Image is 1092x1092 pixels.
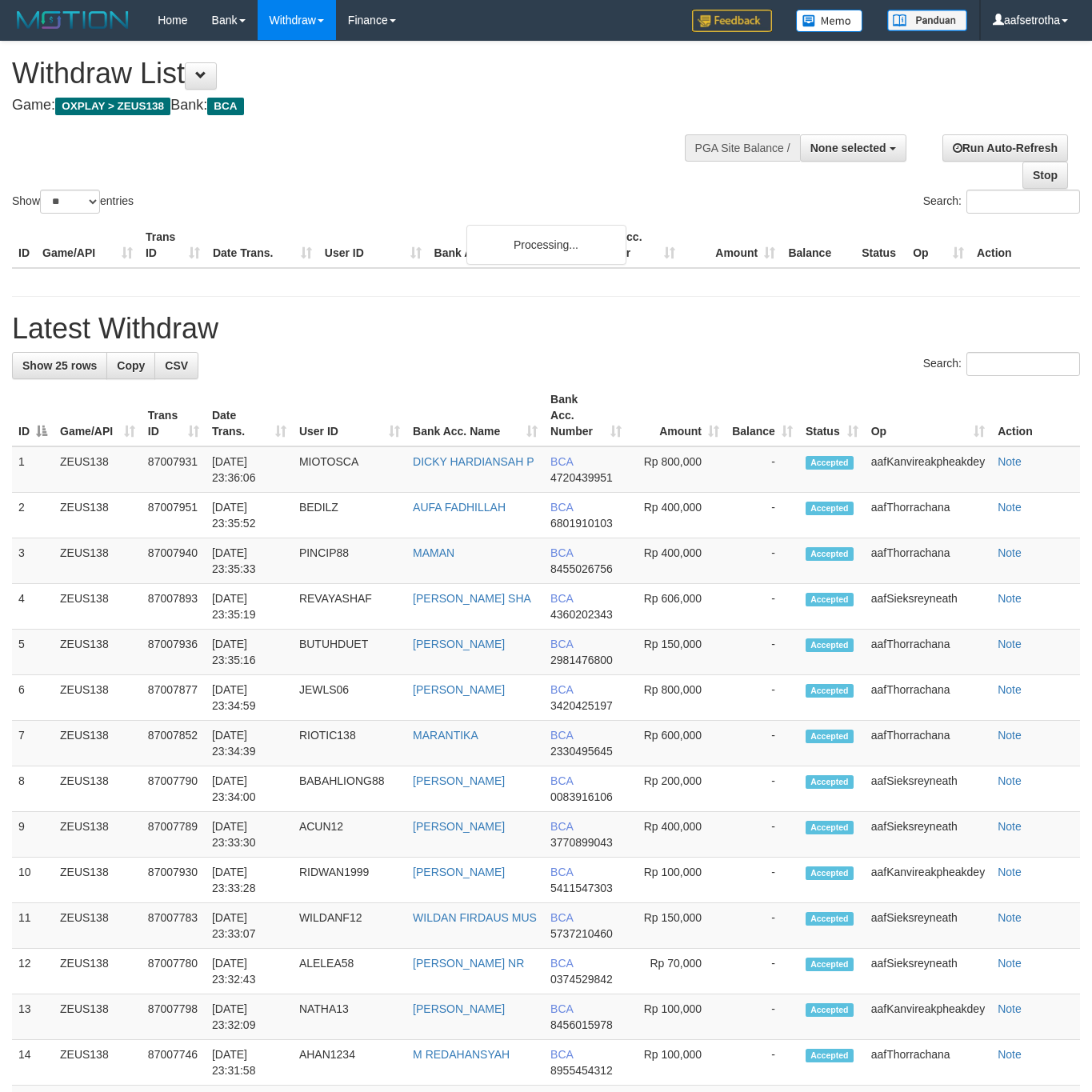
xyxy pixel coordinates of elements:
span: Copy 4720439951 to clipboard [550,471,613,484]
th: Amount: activate to sort column ascending [628,385,726,446]
td: 87007936 [142,630,206,675]
td: [DATE] 23:31:58 [206,1040,293,1086]
a: [PERSON_NAME] [413,774,505,787]
td: aafSieksreyneath [865,584,991,630]
span: Copy 0083916106 to clipboard [550,790,613,803]
td: ZEUS138 [54,858,142,903]
a: Run Auto-Refresh [942,134,1068,162]
td: Rp 100,000 [628,994,726,1040]
a: [PERSON_NAME] [413,683,505,696]
td: 3 [12,538,54,584]
th: Status: activate to sort column ascending [799,385,865,446]
a: Note [998,1048,1022,1061]
span: Copy 8455026756 to clipboard [550,562,613,575]
td: 12 [12,949,54,994]
img: Feedback.jpg [692,10,772,32]
label: Search: [923,352,1080,376]
td: aafSieksreyneath [865,812,991,858]
td: aafKanvireakpheakdey [865,446,991,493]
a: Note [998,729,1022,742]
td: aafKanvireakpheakdey [865,994,991,1040]
td: - [726,538,799,584]
td: Rp 200,000 [628,766,726,812]
span: Accepted [806,456,854,470]
td: [DATE] 23:35:33 [206,538,293,584]
span: BCA [550,911,573,924]
span: Accepted [806,821,854,834]
td: - [726,630,799,675]
td: ZEUS138 [54,584,142,630]
a: MARANTIKA [413,729,478,742]
th: ID [12,222,36,268]
a: AUFA FADHILLAH [413,501,506,514]
td: aafThorrachana [865,675,991,721]
td: ZEUS138 [54,630,142,675]
td: 87007798 [142,994,206,1040]
span: OXPLAY > ZEUS138 [55,98,170,115]
span: BCA [550,501,573,514]
span: BCA [550,774,573,787]
td: Rp 400,000 [628,812,726,858]
td: 87007790 [142,766,206,812]
span: Show 25 rows [22,359,97,372]
td: - [726,812,799,858]
td: ZEUS138 [54,538,142,584]
span: Copy 8955454312 to clipboard [550,1064,613,1077]
td: Rp 600,000 [628,721,726,766]
td: [DATE] 23:36:06 [206,446,293,493]
td: - [726,446,799,493]
span: Accepted [806,547,854,561]
td: ZEUS138 [54,949,142,994]
td: - [726,766,799,812]
td: - [726,493,799,538]
a: Note [998,774,1022,787]
td: ZEUS138 [54,1040,142,1086]
td: aafSieksreyneath [865,949,991,994]
th: ID: activate to sort column descending [12,385,54,446]
span: BCA [550,729,573,742]
a: Note [998,911,1022,924]
th: Op: activate to sort column ascending [865,385,991,446]
span: Copy 2981476800 to clipboard [550,654,613,666]
td: [DATE] 23:35:52 [206,493,293,538]
span: CSV [165,359,188,372]
td: - [726,675,799,721]
a: Note [998,592,1022,605]
select: Showentries [40,190,100,214]
th: Game/API [36,222,139,268]
td: 5 [12,630,54,675]
td: RIDWAN1999 [293,858,406,903]
span: Accepted [806,730,854,743]
td: Rp 400,000 [628,538,726,584]
a: [PERSON_NAME] [413,820,505,833]
td: ZEUS138 [54,994,142,1040]
span: Accepted [806,502,854,515]
span: Accepted [806,1049,854,1062]
td: ZEUS138 [54,446,142,493]
th: Balance: activate to sort column ascending [726,385,799,446]
td: 14 [12,1040,54,1086]
td: ZEUS138 [54,903,142,949]
th: Bank Acc. Name: activate to sort column ascending [406,385,544,446]
td: ZEUS138 [54,812,142,858]
h4: Game: Bank: [12,98,712,114]
td: 87007783 [142,903,206,949]
td: BABAHLIONG88 [293,766,406,812]
span: Accepted [806,638,854,652]
td: [DATE] 23:32:43 [206,949,293,994]
span: BCA [550,957,573,970]
td: Rp 100,000 [628,858,726,903]
a: CSV [154,352,198,379]
th: Status [855,222,906,268]
th: Op [906,222,970,268]
label: Show entries [12,190,134,214]
td: REVAYASHAF [293,584,406,630]
td: [DATE] 23:33:30 [206,812,293,858]
th: Game/API: activate to sort column ascending [54,385,142,446]
th: Amount [682,222,782,268]
td: 11 [12,903,54,949]
td: 87007852 [142,721,206,766]
td: [DATE] 23:35:16 [206,630,293,675]
a: [PERSON_NAME] [413,866,505,878]
a: Note [998,546,1022,559]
